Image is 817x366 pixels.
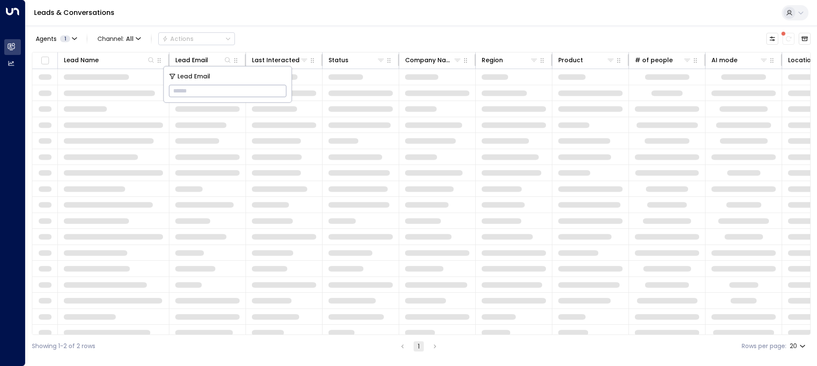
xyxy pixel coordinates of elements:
[799,33,811,45] button: Archived Leads
[711,55,737,65] div: AI mode
[482,55,503,65] div: Region
[158,32,235,45] div: Button group with a nested menu
[405,55,462,65] div: Company Name
[36,36,57,42] span: Agents
[158,32,235,45] button: Actions
[397,341,440,352] nav: pagination navigation
[32,33,80,45] button: Agents1
[783,33,794,45] span: There are new threads available. Refresh the grid to view the latest updates.
[94,33,144,45] span: Channel:
[175,55,232,65] div: Lead Email
[252,55,309,65] div: Last Interacted
[126,35,134,42] span: All
[558,55,615,65] div: Product
[64,55,155,65] div: Lead Name
[788,55,815,65] div: Location
[766,33,778,45] button: Customize
[635,55,673,65] div: # of people
[60,35,70,42] span: 1
[175,55,208,65] div: Lead Email
[177,72,210,81] span: Lead Email
[742,342,786,351] label: Rows per page:
[635,55,691,65] div: # of people
[482,55,538,65] div: Region
[94,33,144,45] button: Channel:All
[405,55,453,65] div: Company Name
[32,342,95,351] div: Showing 1-2 of 2 rows
[790,340,807,352] div: 20
[558,55,583,65] div: Product
[162,35,194,43] div: Actions
[252,55,300,65] div: Last Interacted
[329,55,349,65] div: Status
[329,55,385,65] div: Status
[64,55,99,65] div: Lead Name
[414,341,424,352] button: page 1
[711,55,768,65] div: AI mode
[34,8,114,17] a: Leads & Conversations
